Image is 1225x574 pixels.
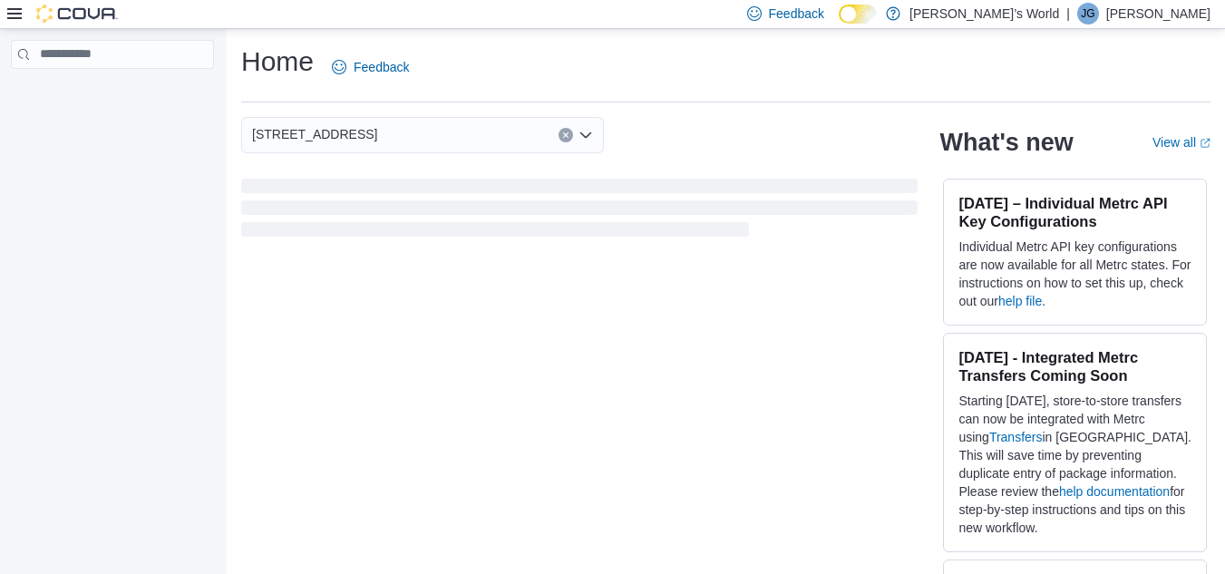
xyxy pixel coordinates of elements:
input: Dark Mode [839,5,877,24]
a: Feedback [325,49,416,85]
span: Feedback [769,5,824,23]
span: JG [1081,3,1094,24]
p: Individual Metrc API key configurations are now available for all Metrc states. For instructions ... [958,238,1191,310]
div: Jeremy Good [1077,3,1099,24]
h1: Home [241,44,314,80]
a: help documentation [1059,484,1170,499]
p: | [1066,3,1070,24]
svg: External link [1200,138,1210,149]
h2: What's new [939,128,1073,157]
p: [PERSON_NAME]’s World [909,3,1059,24]
p: Starting [DATE], store-to-store transfers can now be integrated with Metrc using in [GEOGRAPHIC_D... [958,392,1191,537]
span: Loading [241,182,918,240]
a: help file [998,294,1042,308]
p: [PERSON_NAME] [1106,3,1210,24]
a: View allExternal link [1152,135,1210,150]
nav: Complex example [11,73,214,116]
h3: [DATE] – Individual Metrc API Key Configurations [958,194,1191,230]
img: Cova [36,5,118,23]
a: Transfers [989,430,1043,444]
button: Clear input [559,128,573,142]
span: [STREET_ADDRESS] [252,123,377,145]
span: Feedback [354,58,409,76]
h3: [DATE] - Integrated Metrc Transfers Coming Soon [958,348,1191,384]
button: Open list of options [578,128,593,142]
